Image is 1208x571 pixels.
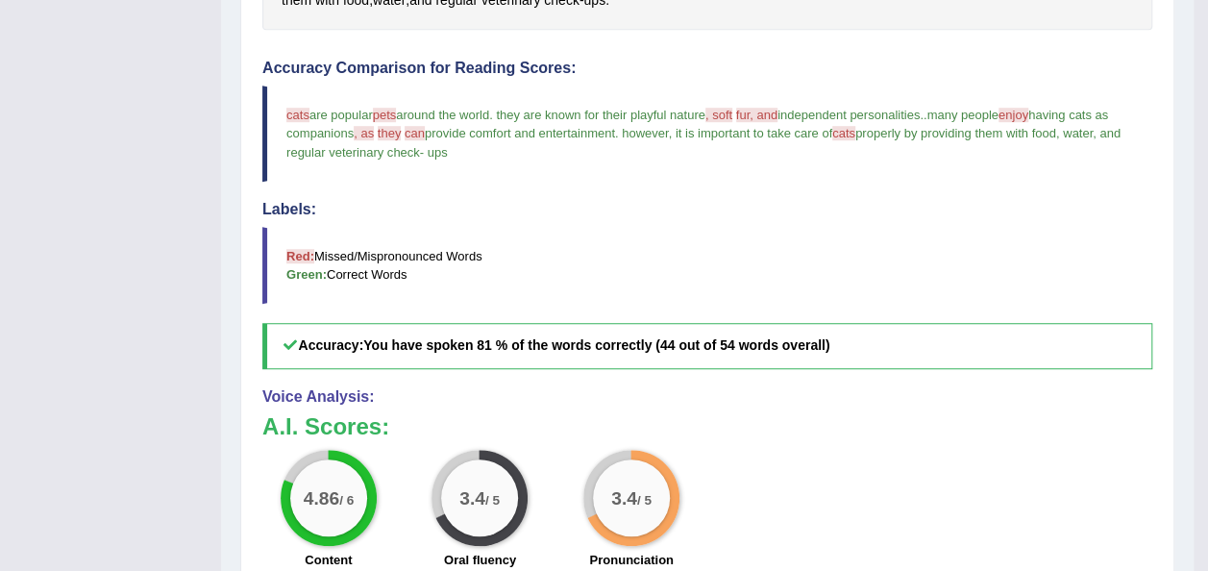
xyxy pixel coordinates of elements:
big: 3.4 [611,487,637,509]
small: / 5 [637,492,652,507]
label: Oral fluency [444,551,516,569]
span: ups [428,145,448,160]
h4: Accuracy Comparison for Reading Scores: [262,60,1152,77]
big: 3.4 [460,487,486,509]
span: cats [286,108,309,122]
span: pets [373,108,397,122]
b: A.I. Scores: [262,413,389,439]
b: You have spoken 81 % of the words correctly (44 out of 54 words overall) [363,337,829,353]
span: they [378,126,402,140]
span: fur, and [736,108,777,122]
span: can [405,126,425,140]
span: and regular veterinary check [286,126,1124,159]
span: , soft [705,108,732,122]
b: Red: [286,249,314,263]
h4: Labels: [262,201,1152,218]
h5: Accuracy: [262,323,1152,368]
big: 4.86 [304,487,339,509]
span: . [920,108,924,122]
label: Pronunciation [589,551,673,569]
span: . [924,108,927,122]
span: - [420,145,424,160]
b: Green: [286,267,327,282]
span: are popular [309,108,373,122]
small: / 6 [339,492,354,507]
span: enjoy [998,108,1028,122]
span: many people [926,108,998,122]
span: , as [354,126,374,140]
span: around the world. they are known for their playful nature [396,108,705,122]
blockquote: Missed/Mispronounced Words Correct Words [262,227,1152,304]
small: / 5 [485,492,500,507]
span: , [1093,126,1097,140]
h4: Voice Analysis: [262,388,1152,406]
span: properly by providing them with food, water [855,126,1093,140]
span: cats [832,126,855,140]
span: provide comfort and entertainment. however, it is important to take care of [425,126,832,140]
label: Content [305,551,352,569]
span: independent personalities [777,108,920,122]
